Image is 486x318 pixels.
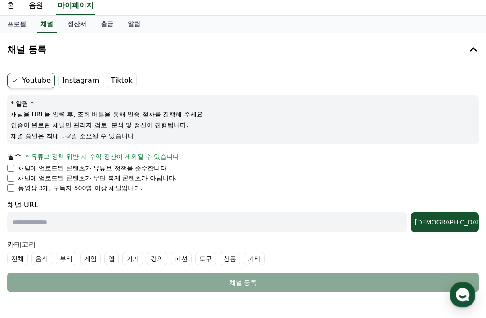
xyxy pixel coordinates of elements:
p: 동영상 3개, 구독자 500명 이상 채널입니다. [18,184,143,193]
span: 대화 [82,257,93,264]
label: 강의 [147,252,167,265]
label: 뷰티 [56,252,76,265]
label: Tiktok [107,73,136,88]
div: 채널 등록 [25,278,461,287]
a: 대화 [59,243,116,266]
a: 홈 [3,243,59,266]
label: 게임 [80,252,101,265]
a: 정산서 [60,16,94,33]
a: 출금 [94,16,121,33]
span: * 유튜브 정책 위반 시 수익 정산이 제외될 수 있습니다. [26,153,181,160]
label: 앱 [104,252,119,265]
label: 전체 [7,252,28,265]
p: 채널을 URL을 입력 후, 조회 버튼을 통해 인증 절차를 진행해 주세요. [11,110,475,119]
p: 채널에 업로드된 콘텐츠가 유튜브 정책을 준수합니다. [18,164,169,173]
label: 기타 [244,252,265,265]
span: 설정 [139,257,150,264]
label: 도구 [195,252,216,265]
div: [DEMOGRAPHIC_DATA] [414,218,475,227]
button: 채널 등록 [7,273,479,292]
label: 패션 [171,252,192,265]
p: 인증이 완료된 채널만 관리자 검토, 분석 및 정산이 진행됩니다. [11,121,475,130]
label: 상품 [220,252,240,265]
label: Youtube [7,73,55,88]
span: 필수 [7,152,22,161]
a: 설정 [116,243,173,266]
p: 채널에 업로드된 콘텐츠가 무단 복제 콘텐츠가 아닙니다. [18,174,177,183]
label: Instagram [58,73,103,88]
h4: 채널 등록 [7,45,46,54]
label: 기기 [122,252,143,265]
button: 채널 등록 [4,37,482,62]
a: 알림 [121,16,148,33]
span: 홈 [28,257,34,264]
button: [DEMOGRAPHIC_DATA] [411,212,479,232]
div: 채널 URL [7,200,479,232]
div: 카테고리 [7,239,479,265]
a: 채널 [37,16,57,33]
p: 채널 승인은 최대 1-2일 소요될 수 있습니다. [11,131,475,140]
label: 음식 [31,252,52,265]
